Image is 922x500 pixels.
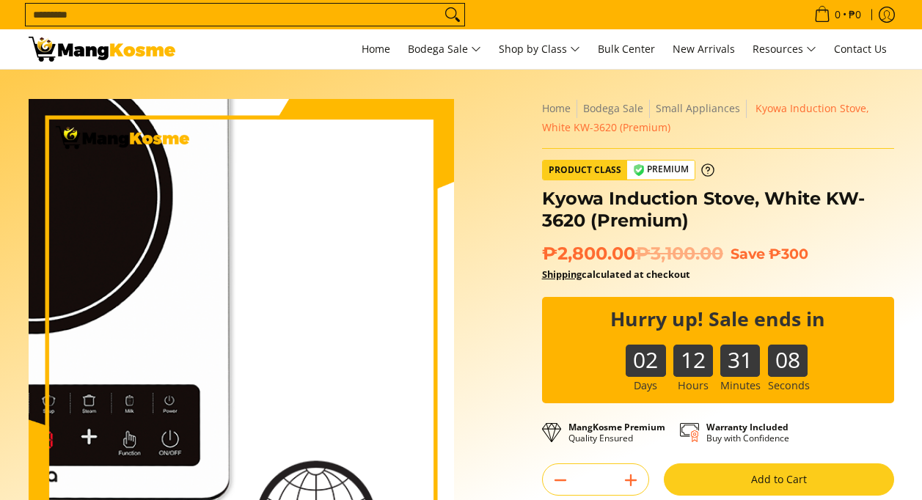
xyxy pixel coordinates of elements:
nav: Main Menu [190,29,894,69]
span: ₱2,800.00 [542,243,723,265]
a: Product Class Premium [542,160,714,180]
del: ₱3,100.00 [635,243,723,265]
span: ₱300 [769,245,808,262]
span: Kyowa Induction Stove, White KW-3620 (Premium) [542,101,869,134]
a: Contact Us [827,29,894,69]
p: Quality Ensured [568,422,665,444]
a: Bulk Center [590,29,662,69]
span: Bulk Center [598,42,655,56]
p: Buy with Confidence [706,422,789,444]
span: ₱0 [846,10,863,20]
span: • [810,7,866,23]
strong: Warranty Included [706,421,789,433]
span: Bodega Sale [408,40,481,59]
span: Save [731,245,765,262]
button: Add [613,468,648,492]
span: Shop by Class [499,40,580,59]
button: Subtract [543,468,578,492]
a: Home [354,29,398,69]
a: Shipping [542,268,582,281]
span: Premium [627,161,695,179]
img: Kyowa Single Induction Stove - White (Premium) l Mang Kosme [29,37,175,62]
a: Resources [745,29,824,69]
a: Small Appliances [656,101,740,115]
img: premium-badge-icon.webp [633,164,645,176]
a: Bodega Sale [400,29,489,69]
button: Search [441,4,464,26]
span: Contact Us [834,42,887,56]
span: Home [362,42,390,56]
a: Home [542,101,571,115]
b: 08 [768,345,808,361]
a: Shop by Class [491,29,588,69]
span: Product Class [543,161,627,180]
strong: calculated at checkout [542,268,690,281]
b: 31 [720,345,760,361]
span: 0 [833,10,843,20]
h1: Kyowa Induction Stove, White KW-3620 (Premium) [542,188,894,232]
a: New Arrivals [665,29,742,69]
span: New Arrivals [673,42,735,56]
b: 12 [673,345,713,361]
button: Add to Cart [664,463,894,496]
strong: MangKosme Premium [568,421,665,433]
nav: Breadcrumbs [542,99,894,137]
a: Bodega Sale [583,101,643,115]
span: Resources [753,40,816,59]
b: 02 [626,345,665,361]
